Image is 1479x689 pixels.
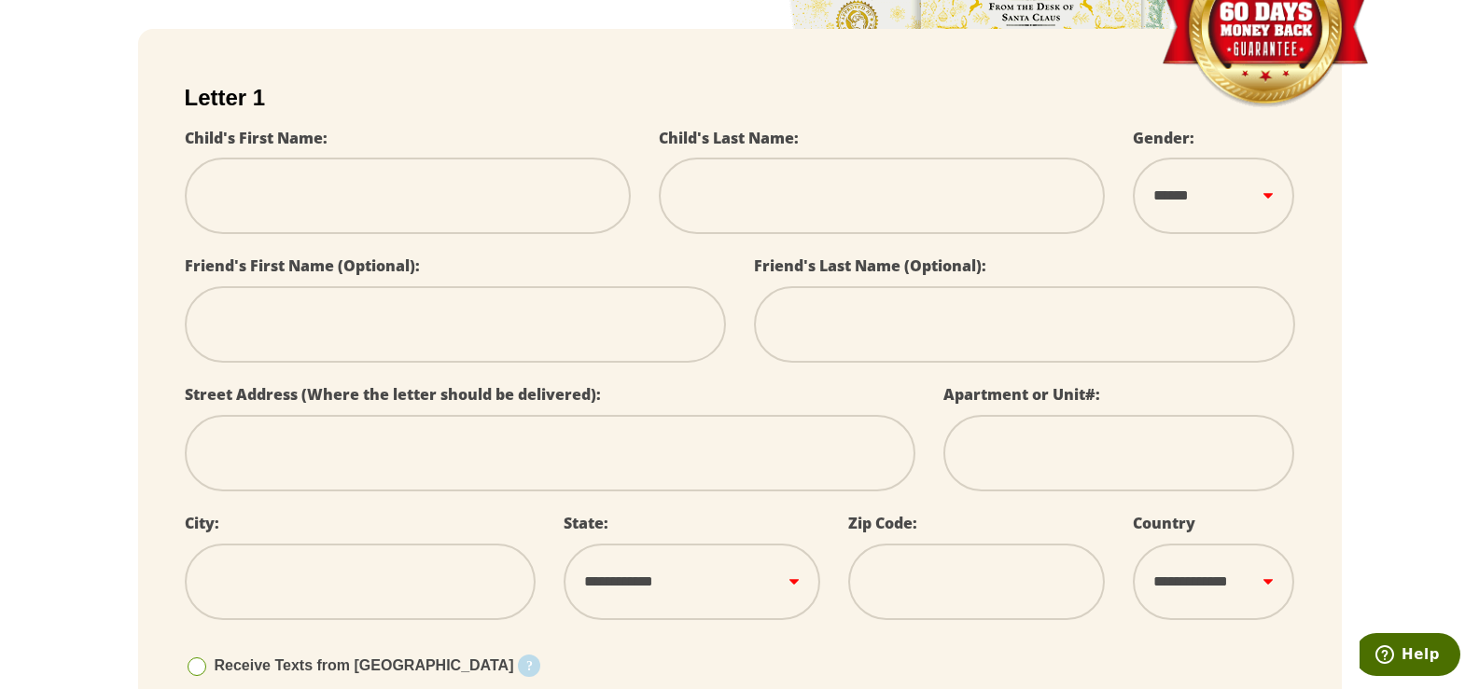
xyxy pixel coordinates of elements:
[659,128,799,148] label: Child's Last Name:
[185,128,328,148] label: Child's First Name:
[848,513,917,533] label: Zip Code:
[754,255,986,276] label: Friend's Last Name (Optional):
[185,513,219,533] label: City:
[185,384,601,405] label: Street Address (Where the letter should be delivered):
[1133,513,1195,533] label: Country
[943,384,1100,405] label: Apartment or Unit#:
[215,657,514,673] span: Receive Texts from [GEOGRAPHIC_DATA]
[1133,128,1194,148] label: Gender:
[185,255,420,276] label: Friend's First Name (Optional):
[1360,633,1460,680] iframe: Opens a widget where you can find more information
[564,513,608,533] label: State:
[185,85,1295,111] h2: Letter 1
